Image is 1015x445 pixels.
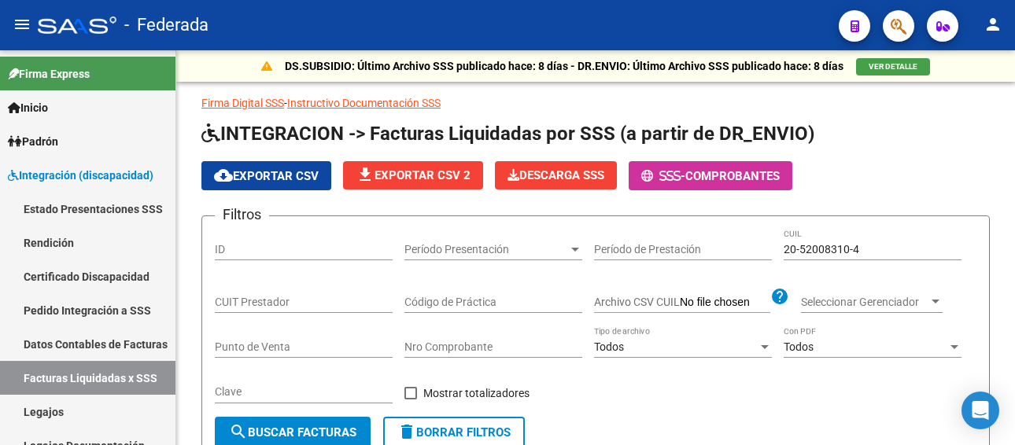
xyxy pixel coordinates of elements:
span: Todos [784,340,814,353]
span: Exportar CSV 2 [356,168,471,182]
mat-icon: search [229,422,248,441]
span: Inicio [8,99,48,116]
span: Exportar CSV [214,169,319,183]
span: - [641,169,685,183]
mat-icon: delete [397,422,416,441]
mat-icon: file_download [356,165,375,184]
p: DS.SUBSIDIO: Último Archivo SSS publicado hace: 8 días - DR.ENVIO: Último Archivo SSS publicado h... [285,57,843,75]
span: INTEGRACION -> Facturas Liquidadas por SSS (a partir de DR_ENVIO) [201,123,814,145]
span: Todos [594,340,624,353]
button: Exportar CSV 2 [343,161,483,189]
span: Buscar Facturas [229,425,356,439]
span: Firma Express [8,65,90,83]
span: Integración (discapacidad) [8,167,153,184]
span: - Federada [124,8,209,42]
mat-icon: menu [13,15,31,34]
span: VER DETALLE [869,62,917,71]
button: -Comprobantes [629,161,792,190]
span: Período Presentación [404,243,568,256]
button: VER DETALLE [856,58,930,75]
span: Borrar Filtros [397,425,511,439]
mat-icon: help [770,287,789,306]
p: - [201,94,990,112]
span: Seleccionar Gerenciador [801,296,928,309]
input: Archivo CSV CUIL [680,296,770,310]
span: Descarga SSS [507,168,604,182]
mat-icon: person [984,15,1002,34]
button: Descarga SSS [495,161,617,189]
div: Open Intercom Messenger [961,392,999,429]
mat-icon: cloud_download [214,166,233,185]
a: Instructivo Documentación SSS [287,97,441,109]
span: Archivo CSV CUIL [594,296,680,308]
span: Comprobantes [685,169,780,183]
span: Padrón [8,133,58,150]
h3: Filtros [215,204,269,226]
a: Firma Digital SSS [201,97,284,109]
button: Exportar CSV [201,161,331,190]
app-download-masive: Descarga masiva de comprobantes (adjuntos) [495,161,617,190]
span: Mostrar totalizadores [423,384,530,403]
